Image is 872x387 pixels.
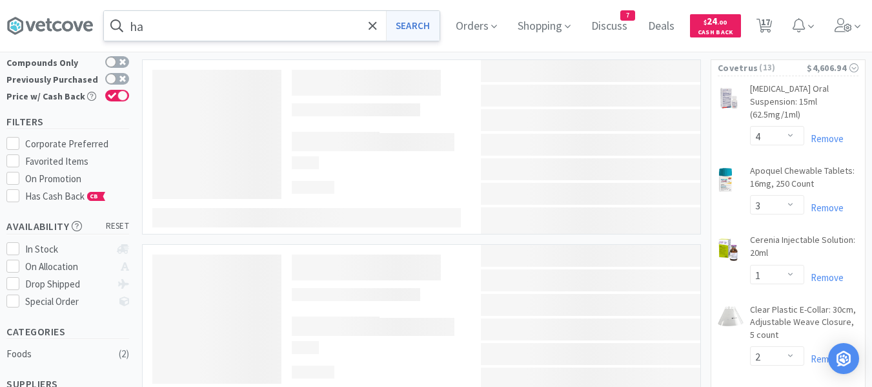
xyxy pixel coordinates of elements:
a: Remove [804,353,844,365]
span: Cash Back [698,29,733,37]
div: ( 2 ) [119,346,129,362]
img: b21fcd4ad92d44efb7bf5522544aff85_223666.png [718,306,744,326]
span: CB [88,193,101,200]
div: Corporate Preferred [25,136,130,152]
img: c4354009d7d9475dae4b8d0a50b64eef_698720.png [718,167,733,193]
a: Clear Plastic E-Collar: 30cm, Adjustable Weave Closure, 5 count [750,304,858,347]
span: reset [106,220,130,233]
a: Cerenia Injectable Solution: 20ml [750,234,858,264]
span: . 00 [717,18,727,26]
a: Apoquel Chewable Tablets: 16mg, 250 Count [750,165,858,195]
span: Has Cash Back [25,190,106,202]
a: $24.00Cash Back [690,8,741,43]
a: Remove [804,271,844,284]
a: Remove [804,132,844,145]
div: On Promotion [25,171,130,187]
div: Drop Shipped [25,277,111,292]
a: [MEDICAL_DATA] Oral Suspension: 15ml (62.5mg/1ml) [750,83,858,126]
span: Covetrus [718,61,758,75]
a: Remove [804,202,844,214]
div: $4,606.94 [807,61,858,75]
a: Discuss7 [586,21,633,32]
div: Special Order [25,294,111,309]
a: Deals [643,21,680,32]
span: 24 [704,15,727,27]
input: Search by item, sku, manufacturer, ingredient, size... [104,11,440,41]
div: Foods [6,346,111,362]
button: Search [386,11,440,41]
a: 17 [751,22,778,34]
h5: Filters [6,114,129,129]
h5: Categories [6,324,129,339]
div: Open Intercom Messenger [828,343,859,374]
span: ( 13 ) [758,61,807,74]
div: Favorited Items [25,154,130,169]
div: On Allocation [25,259,111,275]
div: Compounds Only [6,56,99,67]
div: Price w/ Cash Back [6,90,99,101]
img: 70ba7cbbdf9641658d6379f92c6d5101_541060.png [718,236,738,262]
span: 7 [621,11,634,20]
span: $ [704,18,707,26]
img: 39d4fc46d67c416e8090101133f4a1d0_491356.png [718,85,739,111]
h5: Availability [6,219,129,234]
div: In Stock [25,242,111,257]
div: Previously Purchased [6,73,99,84]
